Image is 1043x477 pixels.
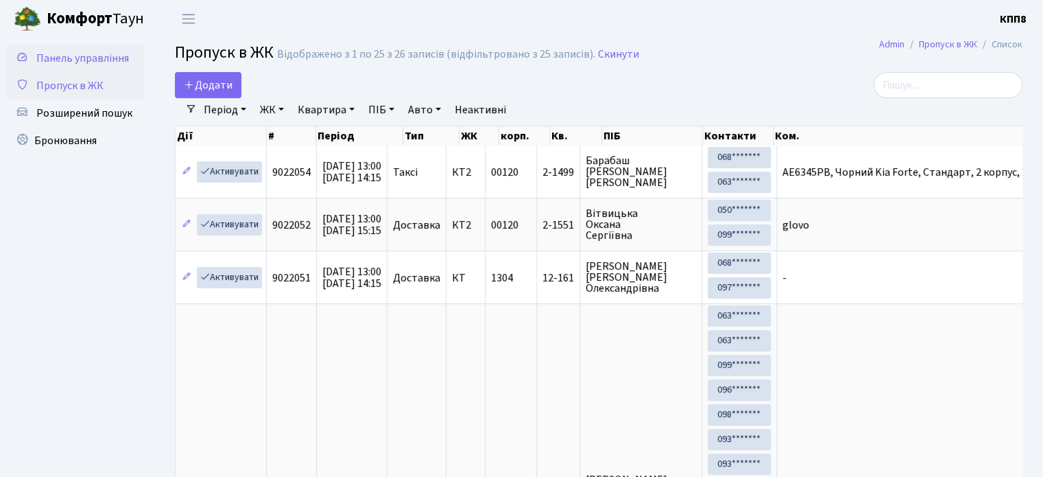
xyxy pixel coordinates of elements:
span: Барабаш [PERSON_NAME] [PERSON_NAME] [586,155,696,188]
span: Доставка [393,272,440,283]
span: Таксі [393,167,418,178]
span: [PERSON_NAME] [PERSON_NAME] Олександрівна [586,261,696,294]
span: [DATE] 13:00 [DATE] 14:15 [322,159,381,185]
span: 9022054 [272,165,311,180]
span: Додати [184,78,232,93]
div: Відображено з 1 по 25 з 26 записів (відфільтровано з 25 записів). [277,48,595,61]
a: Неактивні [449,98,512,121]
span: КТ [452,272,479,283]
span: Пропуск в ЖК [175,40,274,65]
a: Скинути [598,48,639,61]
input: Пошук... [874,72,1022,98]
th: Дії [176,126,267,146]
th: Кв. [550,126,603,146]
img: logo.png [14,5,41,33]
span: - [782,270,787,286]
a: Період [198,98,252,121]
a: Admin [879,37,904,51]
li: Список [977,37,1022,52]
a: Пропуск в ЖК [919,37,977,51]
span: Панель управління [36,51,129,66]
span: КТ2 [452,220,479,231]
th: ПІБ [602,126,703,146]
a: Активувати [197,267,262,288]
th: корп. [499,126,549,146]
span: glovo [782,218,809,233]
a: Бронювання [7,127,144,154]
span: 2-1551 [542,220,574,231]
span: Таун [47,8,144,31]
span: Вітвицька Оксана Сергіївна [586,208,696,241]
a: Пропуск в ЖК [7,72,144,100]
span: 12-161 [542,272,574,283]
button: Переключити навігацію [171,8,206,30]
a: КПП8 [1000,11,1027,27]
a: ЖК [254,98,289,121]
span: 00120 [491,218,518,233]
span: 1304 [491,270,513,286]
span: КТ2 [452,167,479,178]
th: ЖК [459,126,499,146]
span: Розширений пошук [36,106,132,121]
a: Панель управління [7,45,144,72]
span: 2-1499 [542,167,574,178]
span: Доставка [393,220,440,231]
a: Авто [403,98,446,121]
nav: breadcrumb [859,30,1043,59]
a: Активувати [197,214,262,235]
b: КПП8 [1000,12,1027,27]
a: Додати [175,72,241,98]
a: ПІБ [363,98,400,121]
span: [DATE] 13:00 [DATE] 14:15 [322,264,381,291]
span: 9022052 [272,218,311,233]
th: # [267,126,316,146]
span: [DATE] 13:00 [DATE] 15:15 [322,211,381,238]
th: Ком. [774,126,1038,146]
a: Активувати [197,161,262,183]
a: Квартира [292,98,360,121]
span: 9022051 [272,270,311,286]
span: Пропуск в ЖК [36,78,104,93]
a: Розширений пошук [7,100,144,127]
span: Бронювання [34,133,97,148]
span: 00120 [491,165,518,180]
th: Період [316,126,403,146]
th: Тип [403,126,459,146]
th: Контакти [703,126,773,146]
b: Комфорт [47,8,112,30]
